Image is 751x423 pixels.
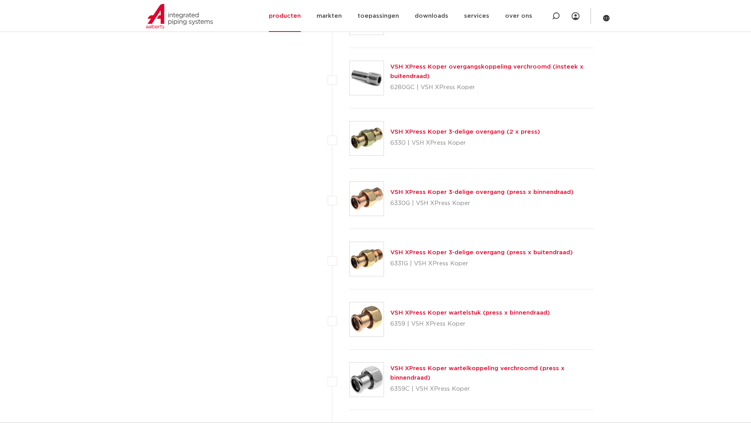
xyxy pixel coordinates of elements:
[350,242,384,276] img: Thumbnail for VSH XPress Koper 3-delige overgang (press x buitendraad)
[390,250,573,255] a: VSH XPress Koper 3-delige overgang (press x buitendraad)
[350,302,384,336] img: Thumbnail for VSH XPress Koper wartelstuk (press x binnendraad)
[390,197,574,210] p: 6330G | VSH XPress Koper
[390,310,550,316] a: VSH XPress Koper wartelstuk (press x binnendraad)
[390,383,594,395] p: 6359C | VSH XPress Koper
[390,365,565,381] a: VSH XPress Koper wartelkoppeling verchroomd (press x binnendraad)
[390,318,550,330] p: 6359 | VSH XPress Koper
[350,121,384,155] img: Thumbnail for VSH XPress Koper 3-delige overgang (2 x press)
[350,363,384,397] img: Thumbnail for VSH XPress Koper wartelkoppeling verchroomd (press x binnendraad)
[390,81,594,94] p: 6280GC | VSH XPress Koper
[390,64,583,79] a: VSH XPress Koper overgangskoppeling verchroomd (insteek x buitendraad)
[390,129,540,135] a: VSH XPress Koper 3-delige overgang (2 x press)
[390,189,574,195] a: VSH XPress Koper 3-delige overgang (press x binnendraad)
[350,61,384,95] img: Thumbnail for VSH XPress Koper overgangskoppeling verchroomd (insteek x buitendraad)
[390,137,540,149] p: 6330 | VSH XPress Koper
[390,257,573,270] p: 6331G | VSH XPress Koper
[350,182,384,216] img: Thumbnail for VSH XPress Koper 3-delige overgang (press x binnendraad)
